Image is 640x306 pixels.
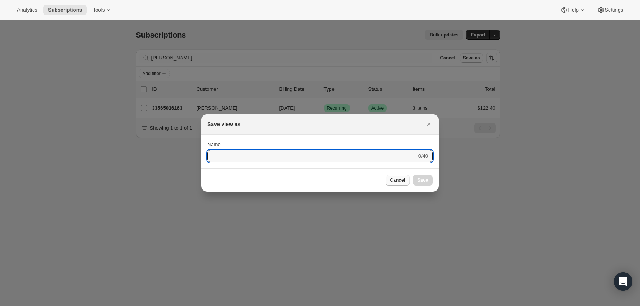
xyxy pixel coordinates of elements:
span: Help [568,7,578,13]
button: Help [556,5,591,15]
button: Settings [592,5,628,15]
span: Tools [93,7,105,13]
button: Subscriptions [43,5,87,15]
span: Cancel [390,177,405,183]
button: Analytics [12,5,42,15]
button: Cancel [386,175,410,186]
button: Tools [88,5,117,15]
div: Open Intercom Messenger [614,272,632,291]
h2: Save view as [207,120,240,128]
span: Subscriptions [48,7,82,13]
button: Close [423,119,434,130]
span: Analytics [17,7,37,13]
span: Settings [605,7,623,13]
span: Name [207,141,221,147]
